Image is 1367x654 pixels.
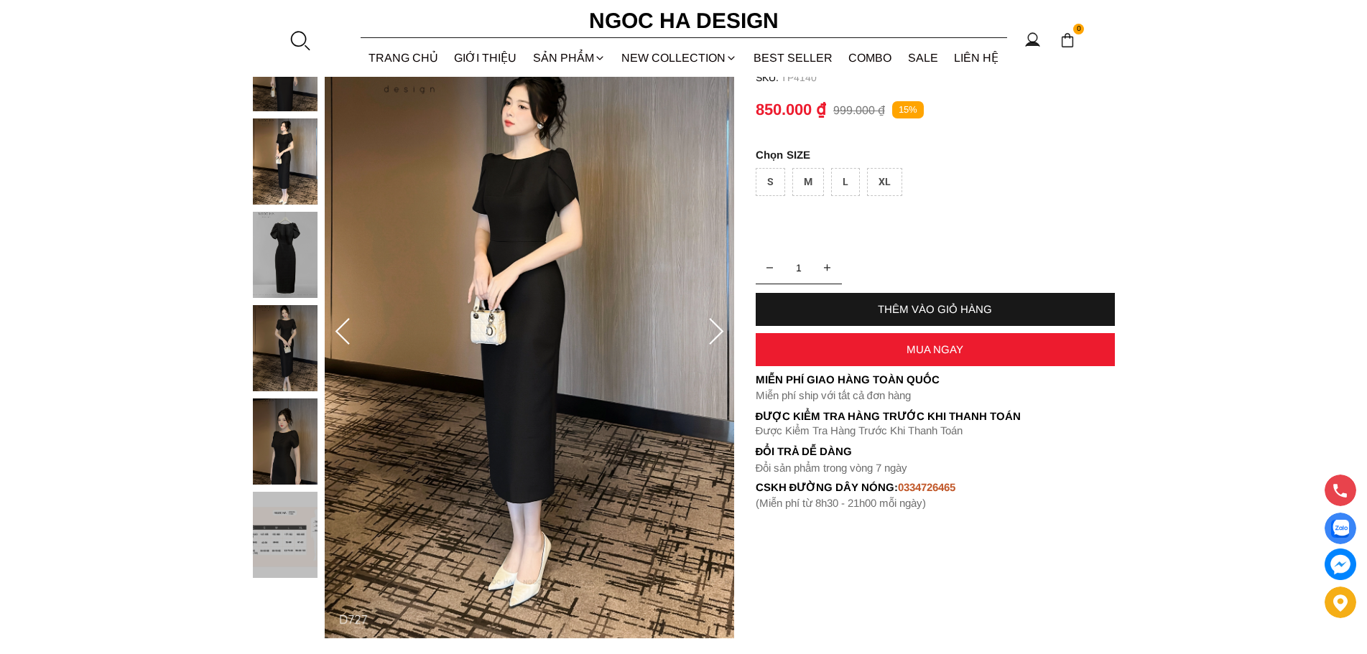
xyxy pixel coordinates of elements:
[446,39,525,77] a: GIỚI THIỆU
[831,168,860,196] div: L
[756,462,908,474] font: Đổi sản phẩm trong vòng 7 ngày
[253,305,318,391] img: Alice Dress_Đầm bút chì ,tay nụ hồng ,bồng đầu tay màu đen D727_mini_3
[613,39,746,77] a: NEW COLLECTION
[253,212,318,298] img: Alice Dress_Đầm bút chì ,tay nụ hồng ,bồng đầu tay màu đen D727_mini_2
[1073,24,1085,35] span: 0
[756,497,926,509] font: (Miễn phí từ 8h30 - 21h00 mỗi ngày)
[746,39,841,77] a: BEST SELLER
[361,39,447,77] a: TRANG CHỦ
[756,389,911,401] font: Miễn phí ship với tất cả đơn hàng
[756,410,1115,423] p: Được Kiểm Tra Hàng Trước Khi Thanh Toán
[756,149,1115,161] p: SIZE
[840,39,900,77] a: Combo
[576,4,792,38] a: Ngoc Ha Design
[756,373,940,386] font: Miễn phí giao hàng toàn quốc
[833,103,885,117] p: 999.000 ₫
[1325,548,1356,580] a: messenger
[253,492,318,578] img: Alice Dress_Đầm bút chì ,tay nụ hồng ,bồng đầu tay màu đen D727_mini_5
[892,101,924,119] p: 15%
[253,118,318,205] img: Alice Dress_Đầm bút chì ,tay nụ hồng ,bồng đầu tay màu đen D727_mini_1
[867,168,902,196] div: XL
[756,445,1115,457] h6: Đổi trả dễ dàng
[756,72,781,83] h6: SKU:
[1325,513,1356,544] a: Display image
[325,25,734,639] img: Alice Dress_Đầm bút chì ,tay nụ hồng ,bồng đầu tay màu đen D727_1
[756,101,826,119] p: 850.000 ₫
[781,72,1115,83] p: TP4140
[756,481,899,493] font: cskh đường dây nóng:
[756,253,842,282] input: Quantity input
[1331,520,1349,538] img: Display image
[756,303,1115,315] div: THÊM VÀO GIỎ HÀNG
[1060,32,1075,48] img: img-CART-ICON-ksit0nf1
[946,39,1007,77] a: LIÊN HỆ
[253,398,318,485] img: Alice Dress_Đầm bút chì ,tay nụ hồng ,bồng đầu tay màu đen D727_mini_4
[525,39,614,77] div: SẢN PHẨM
[756,343,1115,355] div: MUA NGAY
[898,481,955,493] font: 0334726465
[900,39,947,77] a: SALE
[756,424,1115,437] p: Được Kiểm Tra Hàng Trước Khi Thanh Toán
[756,168,785,196] div: S
[792,168,824,196] div: M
